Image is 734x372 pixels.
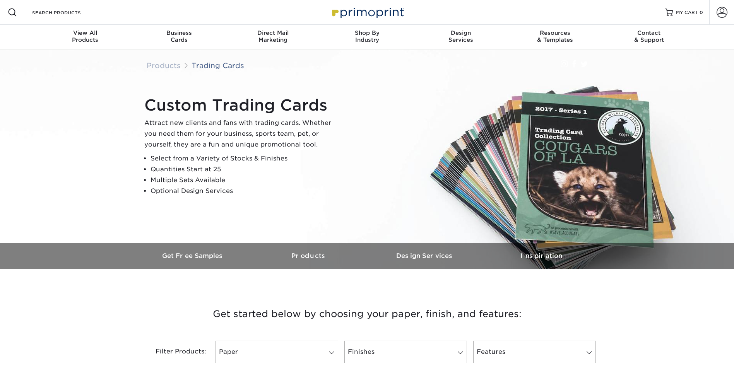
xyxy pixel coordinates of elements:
[602,29,696,43] div: & Support
[132,29,226,36] span: Business
[367,252,483,259] h3: Design Services
[144,96,338,114] h1: Custom Trading Cards
[151,186,338,196] li: Optional Design Services
[414,25,508,49] a: DesignServices
[320,29,414,43] div: Industry
[483,243,599,269] a: Inspiration
[483,252,599,259] h3: Inspiration
[329,4,406,20] img: Primoprint
[31,8,107,17] input: SEARCH PRODUCTS.....
[344,341,467,363] a: Finishes
[602,25,696,49] a: Contact& Support
[700,10,703,15] span: 0
[132,29,226,43] div: Cards
[38,29,132,43] div: Products
[226,29,320,36] span: Direct Mail
[147,61,181,70] a: Products
[414,29,508,36] span: Design
[151,175,338,186] li: Multiple Sets Available
[192,61,244,70] a: Trading Cards
[508,25,602,49] a: Resources& Templates
[251,243,367,269] a: Products
[320,25,414,49] a: Shop ByIndustry
[38,29,132,36] span: View All
[414,29,508,43] div: Services
[216,341,338,363] a: Paper
[135,243,251,269] a: Get Free Samples
[226,25,320,49] a: Direct MailMarketing
[676,9,698,16] span: MY CART
[132,25,226,49] a: BusinessCards
[135,341,212,363] div: Filter Products:
[367,243,483,269] a: Design Services
[508,29,602,36] span: Resources
[151,164,338,175] li: Quantities Start at 25
[508,29,602,43] div: & Templates
[144,118,338,150] p: Attract new clients and fans with trading cards. Whether you need them for your business, sports ...
[151,153,338,164] li: Select from a Variety of Stocks & Finishes
[135,252,251,259] h3: Get Free Samples
[38,25,132,49] a: View AllProducts
[251,252,367,259] h3: Products
[226,29,320,43] div: Marketing
[602,29,696,36] span: Contact
[141,297,594,331] h3: Get started below by choosing your paper, finish, and features:
[320,29,414,36] span: Shop By
[473,341,596,363] a: Features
